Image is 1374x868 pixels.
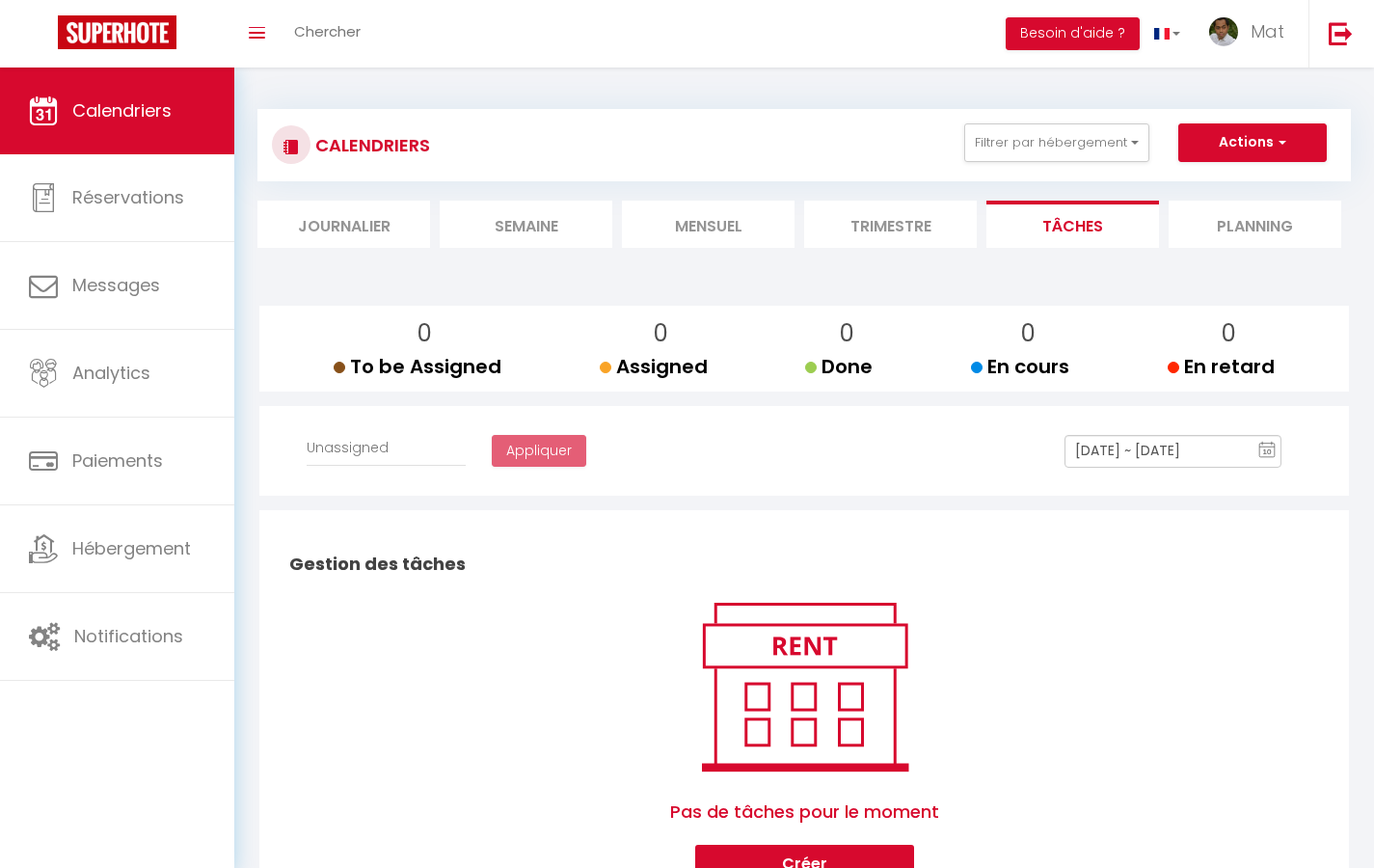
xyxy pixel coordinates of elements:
[805,353,873,380] span: Done
[964,123,1149,162] button: Filtrer par hébergement
[349,315,501,352] p: 0
[971,353,1069,380] span: En cours
[440,201,612,248] li: Semaine
[622,201,795,248] li: Mensuel
[986,315,1069,352] p: 0
[257,201,430,248] li: Journalier
[284,534,1324,594] h2: Gestion des tâches
[1263,448,1273,456] text: 10
[15,8,73,66] button: Ouvrir le widget de chat LiveChat
[1006,17,1140,50] button: Besoin d'aide ?
[615,315,708,352] p: 0
[72,448,163,473] span: Paiements
[72,361,150,385] span: Analytics
[1169,201,1341,248] li: Planning
[72,536,191,560] span: Hébergement
[1178,123,1327,162] button: Actions
[682,594,928,779] img: rent.png
[294,21,361,41] span: Chercher
[72,273,160,297] span: Messages
[72,185,184,209] span: Réservations
[72,98,172,122] span: Calendriers
[1064,435,1281,468] input: Select Date Range
[1183,315,1275,352] p: 0
[986,201,1159,248] li: Tâches
[670,779,939,845] span: Pas de tâches pour le moment
[1329,21,1353,45] img: logout
[334,353,501,380] span: To be Assigned
[58,15,176,49] img: Super Booking
[804,201,977,248] li: Trimestre
[74,624,183,648] span: Notifications
[1251,19,1284,43] span: Mat
[1209,17,1238,46] img: ...
[310,123,430,167] h3: CALENDRIERS
[1168,353,1275,380] span: En retard
[600,353,708,380] span: Assigned
[821,315,873,352] p: 0
[492,435,586,468] button: Appliquer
